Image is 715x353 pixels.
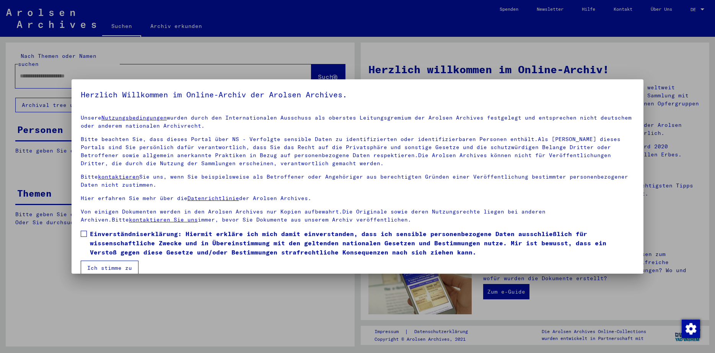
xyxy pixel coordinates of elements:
[98,173,139,180] a: kontaktieren
[681,319,700,338] div: Zustimmung ändern
[101,114,167,121] a: Nutzungsbedingungen
[187,195,239,202] a: Datenrichtlinie
[81,173,634,189] p: Bitte Sie uns, wenn Sie beispielsweise als Betroffener oder Angehöriger aus berechtigten Gründen ...
[81,261,138,275] button: Ich stimme zu
[81,114,634,130] p: Unsere wurden durch den Internationalen Ausschuss als oberstes Leitungsgremium der Arolsen Archiv...
[682,320,700,338] img: Zustimmung ändern
[81,208,634,224] p: Von einigen Dokumenten werden in den Arolsen Archives nur Kopien aufbewahrt.Die Originale sowie d...
[90,229,634,257] span: Einverständniserklärung: Hiermit erkläre ich mich damit einverstanden, dass ich sensible personen...
[129,216,198,223] a: kontaktieren Sie uns
[81,194,634,202] p: Hier erfahren Sie mehr über die der Arolsen Archives.
[81,89,634,101] h5: Herzlich Willkommen im Online-Archiv der Arolsen Archives.
[81,135,634,167] p: Bitte beachten Sie, dass dieses Portal über NS - Verfolgte sensible Daten zu identifizierten oder...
